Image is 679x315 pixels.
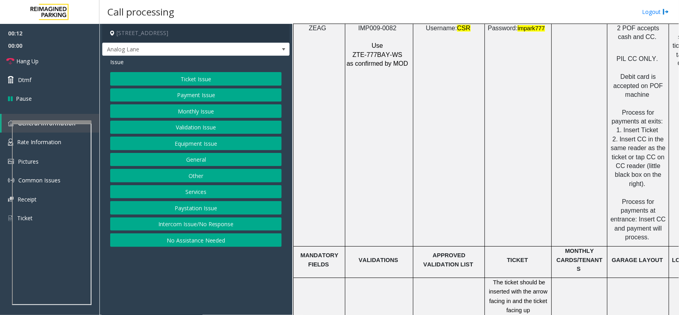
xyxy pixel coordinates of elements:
[612,109,663,125] span: Process for payments at exits:
[309,25,326,31] span: ZEAG
[8,120,14,126] img: 'icon'
[110,88,282,102] button: Payment Issue
[426,25,457,31] span: Username:
[16,94,32,103] span: Pause
[617,55,658,62] span: PIL CC ONLY.
[489,279,547,313] span: The ticket should be inserted with the arrow facing in and the ticket facing up
[507,257,528,263] span: TICKET
[352,51,402,58] span: ZTE-777BAY-WS
[617,127,658,133] span: 1. Insert Ticket
[8,139,13,146] img: 'icon'
[488,25,518,31] span: Password:
[617,25,659,40] span: 2 POF accepts cash and CC.
[518,25,519,31] span: i
[110,153,282,166] button: General
[103,2,178,22] h3: Call processing
[110,169,282,182] button: Other
[642,8,669,16] a: Logout
[300,252,338,267] span: MANDATORY FIELDS
[103,43,252,56] span: Analog Lane
[612,257,663,263] span: GARAGE LAYOUT
[2,114,99,133] a: General Information
[359,257,398,263] span: VALIDATIONS
[611,136,665,187] span: 2. Insert CC in the same reader as the ticket or tap CC on CC reader (little black box on the rig...
[663,8,669,16] img: logout
[346,60,408,67] span: as confirmed by MOD
[110,104,282,118] button: Monthly Issue
[372,42,383,49] span: Use
[18,119,76,127] span: General Information
[613,73,663,98] span: Debit card is accepted on POF machine
[457,25,471,31] span: CSR
[358,25,397,31] span: IMP009-0082
[8,159,14,164] img: 'icon'
[8,215,13,222] img: 'icon'
[110,217,282,231] button: Intercom Issue/No Response
[110,185,282,199] button: Services
[110,58,124,66] span: Issue
[423,252,473,267] span: APPROVED VALIDATION LIST
[556,248,603,272] span: MONTHLY CARDS/TENANTS
[611,198,666,241] span: Process for payments at entrance: Insert CC and payment will process.
[519,25,545,31] span: mpark777
[18,76,31,84] span: Dtmf
[16,57,39,65] span: Hang Up
[110,233,282,247] button: No Assistance Needed
[8,197,14,202] img: 'icon'
[110,72,282,86] button: Ticket Issue
[110,137,282,150] button: Equipment Issue
[110,121,282,134] button: Validation Issue
[8,177,14,184] img: 'icon'
[110,201,282,215] button: Paystation Issue
[102,24,290,43] h4: [STREET_ADDRESS]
